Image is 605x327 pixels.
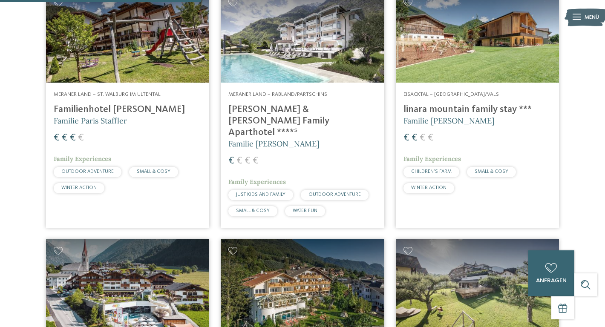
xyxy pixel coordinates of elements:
[528,250,574,296] a: anfragen
[293,208,317,213] span: WATER FUN
[54,92,161,97] span: Meraner Land – St. Walburg im Ultental
[61,185,97,190] span: WINTER ACTION
[403,104,551,115] h4: linara mountain family stay ***
[236,208,270,213] span: SMALL & COSY
[61,169,114,174] span: OUTDOOR ADVENTURE
[54,116,127,126] span: Familie Paris Staffler
[228,139,319,149] span: Familie [PERSON_NAME]
[253,156,259,166] span: €
[54,155,111,163] span: Family Experiences
[403,92,499,97] span: Eisacktal – [GEOGRAPHIC_DATA]/Vals
[403,133,409,143] span: €
[62,133,68,143] span: €
[70,133,76,143] span: €
[78,133,84,143] span: €
[236,192,285,197] span: JUST KIDS AND FAMILY
[228,104,376,138] h4: [PERSON_NAME] & [PERSON_NAME] Family Aparthotel ****ˢ
[308,192,361,197] span: OUTDOOR ADVENTURE
[228,92,327,97] span: Meraner Land – Rabland/Partschins
[412,133,418,143] span: €
[411,169,452,174] span: CHILDREN’S FARM
[475,169,508,174] span: SMALL & COSY
[245,156,251,166] span: €
[228,156,234,166] span: €
[137,169,170,174] span: SMALL & COSY
[536,278,567,284] span: anfragen
[228,178,286,186] span: Family Experiences
[54,133,60,143] span: €
[411,185,447,190] span: WINTER ACTION
[420,133,426,143] span: €
[236,156,242,166] span: €
[54,104,202,115] h4: Familienhotel [PERSON_NAME]
[403,116,494,126] span: Familie [PERSON_NAME]
[403,155,461,163] span: Family Experiences
[428,133,434,143] span: €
